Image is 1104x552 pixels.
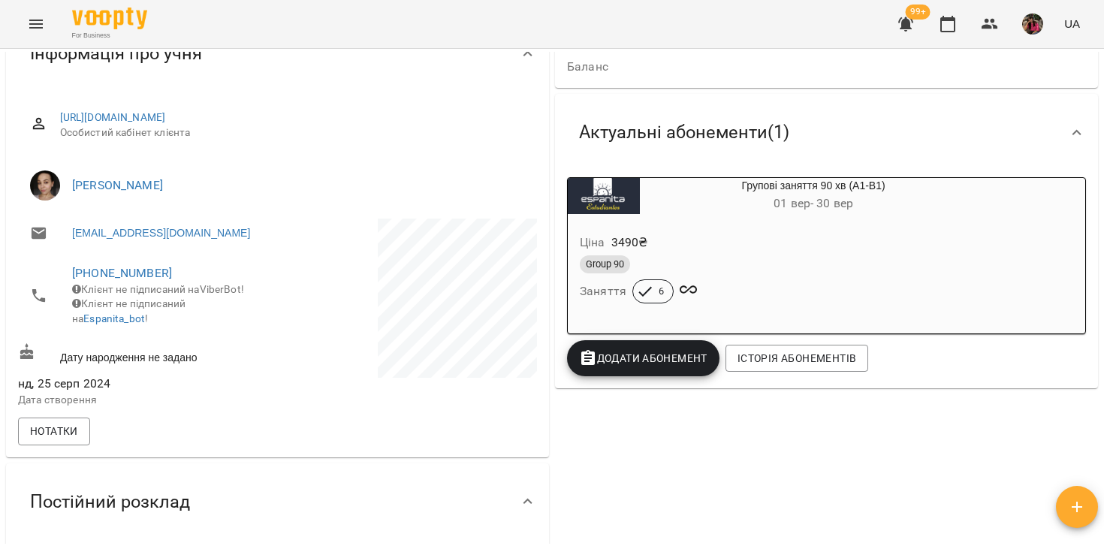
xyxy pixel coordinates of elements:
svg: Необмежені відвідування [680,281,698,299]
span: Клієнт не підписаний на ViberBot! [72,283,244,295]
span: 99+ [906,5,931,20]
a: [EMAIL_ADDRESS][DOMAIN_NAME] [72,225,250,240]
span: Клієнт не підписаний на ! [72,297,186,324]
img: Voopty Logo [72,8,147,29]
a: Espanita_bot [83,312,145,324]
span: 6 [650,285,673,298]
div: Постійний розклад [6,463,549,541]
span: Group 90 [580,258,630,271]
div: Актуальні абонементи(1) [555,94,1098,171]
div: Групові заняття 90 хв (А1-В1) [568,178,640,214]
span: Історія абонементів [738,349,856,367]
span: UA [1064,16,1080,32]
img: Тимченко Вікторія [30,170,60,201]
span: Особистий кабінет клієнта [60,125,525,140]
a: [PHONE_NUMBER] [72,266,172,280]
div: Групові заняття 90 хв (А1-В1) [640,178,987,214]
span: Нотатки [30,422,78,440]
button: Додати Абонемент [567,340,719,376]
span: Додати Абонемент [579,349,707,367]
span: Баланс [567,58,944,76]
p: Дата створення [18,393,275,408]
span: нд, 25 серп 2024 [18,375,275,393]
span: For Business [72,31,147,41]
button: Menu [18,6,54,42]
span: Інформація про учня [30,42,202,65]
h6: Заняття [580,281,626,302]
button: Нотатки [18,418,90,445]
a: [PERSON_NAME] [72,178,163,192]
button: Історія абонементів [725,345,868,372]
span: 01 вер - 30 вер [774,196,853,210]
button: Групові заняття 90 хв (А1-В1)01 вер- 30 верЦіна3490₴Group 90Заняття6 [568,178,987,321]
img: 7105fa523d679504fad829f6fcf794f1.JPG [1022,14,1043,35]
span: Актуальні абонементи ( 1 ) [579,121,789,144]
h6: Ціна [580,232,605,253]
div: Дату народження не задано [15,340,278,368]
span: Постійний розклад [30,490,190,514]
p: 3490 ₴ [611,234,648,252]
div: Інформація про учня [6,15,549,92]
a: [URL][DOMAIN_NAME] [60,111,166,123]
button: UA [1058,10,1086,38]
